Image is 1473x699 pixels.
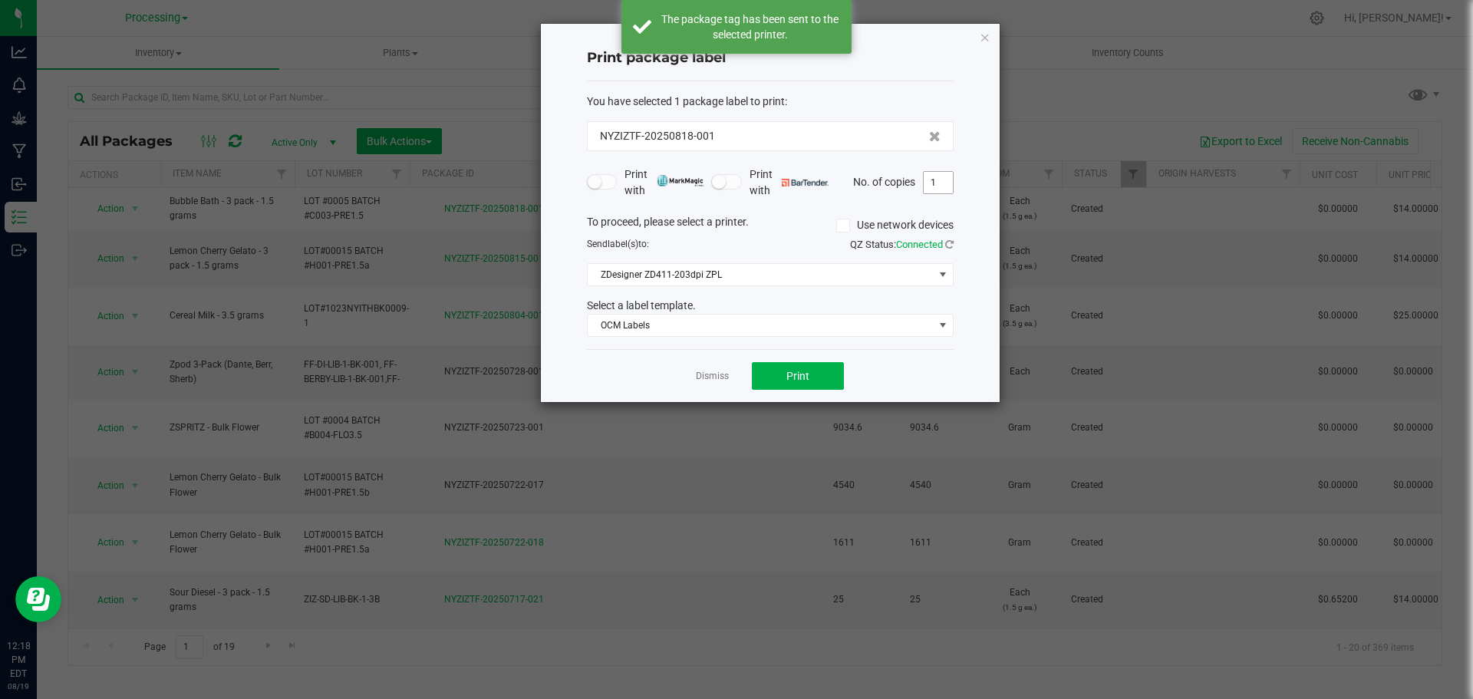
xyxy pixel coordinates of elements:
[853,175,915,187] span: No. of copies
[850,239,954,250] span: QZ Status:
[588,315,934,336] span: OCM Labels
[786,370,809,382] span: Print
[575,214,965,237] div: To proceed, please select a printer.
[608,239,638,249] span: label(s)
[600,128,715,144] span: NYZIZTF-20250818-001
[15,576,61,622] iframe: Resource center
[660,12,840,42] div: The package tag has been sent to the selected printer.
[752,362,844,390] button: Print
[657,175,704,186] img: mark_magic_cybra.png
[836,217,954,233] label: Use network devices
[575,298,965,314] div: Select a label template.
[896,239,943,250] span: Connected
[750,167,829,199] span: Print with
[587,239,649,249] span: Send to:
[696,370,729,383] a: Dismiss
[782,179,829,186] img: bartender.png
[587,94,954,110] div: :
[587,95,785,107] span: You have selected 1 package label to print
[624,167,704,199] span: Print with
[587,48,954,68] h4: Print package label
[588,264,934,285] span: ZDesigner ZD411-203dpi ZPL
